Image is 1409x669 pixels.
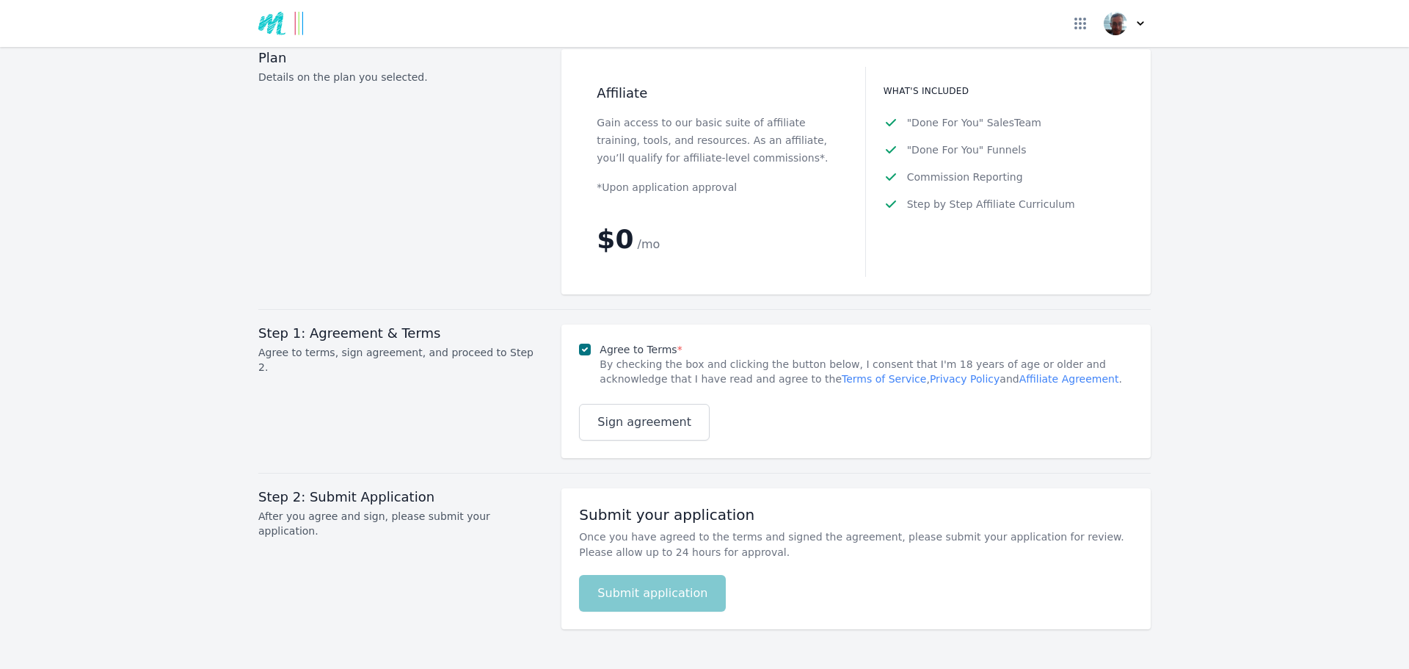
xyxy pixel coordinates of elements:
[597,181,737,193] span: *Upon application approval
[258,345,544,375] p: Agree to terms, sign agreement, and proceed to Step 2.
[579,404,710,441] button: Sign agreement
[638,237,660,251] span: /mo
[1019,373,1119,385] a: Affiliate Agreement
[597,224,633,254] span: $0
[597,413,691,431] span: Sign agreement
[579,506,1133,524] h3: Submit your application
[907,197,1075,212] span: Step by Step Affiliate Curriculum
[884,84,1115,98] h3: What's included
[579,529,1133,560] p: Once you have agreed to the terms and signed the agreement, please submit your application for re...
[907,115,1041,131] span: "Done For You" SalesTeam
[258,509,544,538] p: After you agree and sign, please submit your application.
[600,357,1133,386] p: By checking the box and clicking the button below, I consent that I'm 18 years of age or older an...
[842,373,926,385] a: Terms of Service
[579,575,726,612] button: Submit application
[258,70,544,84] p: Details on the plan you selected.
[597,117,828,164] span: Gain access to our basic suite of affiliate training, tools, and resources. As an affiliate, you’...
[930,373,1000,385] a: Privacy Policy
[907,142,1027,158] span: "Done For You" Funnels
[597,84,829,102] h2: Affiliate
[258,49,544,67] h3: Plan
[907,170,1023,185] span: Commission Reporting
[600,344,682,355] label: Agree to Terms
[258,488,544,506] h3: Step 2: Submit Application
[258,325,544,342] h3: Step 1: Agreement & Terms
